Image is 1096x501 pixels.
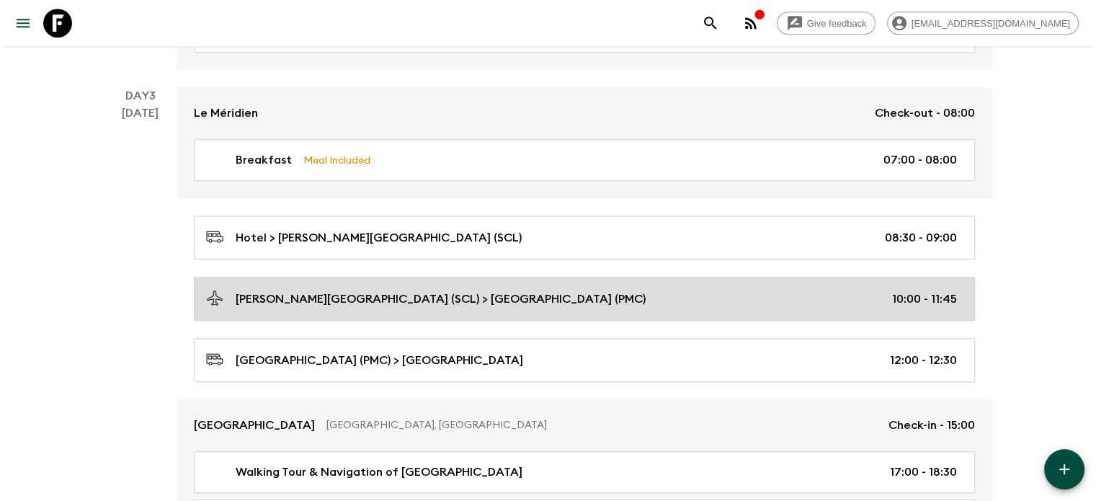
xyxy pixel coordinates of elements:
[890,464,957,481] p: 17:00 - 18:30
[194,277,975,321] a: [PERSON_NAME][GEOGRAPHIC_DATA] (SCL) > [GEOGRAPHIC_DATA] (PMC)10:00 - 11:45
[887,12,1079,35] div: [EMAIL_ADDRESS][DOMAIN_NAME]
[890,352,957,369] p: 12:00 - 12:30
[177,87,992,139] a: Le MéridienCheck-out - 08:00
[888,417,975,434] p: Check-in - 15:00
[696,9,725,37] button: search adventures
[799,18,875,29] span: Give feedback
[885,229,957,247] p: 08:30 - 09:00
[892,291,957,308] p: 10:00 - 11:45
[177,399,992,451] a: [GEOGRAPHIC_DATA][GEOGRAPHIC_DATA], [GEOGRAPHIC_DATA]Check-in - 15:00
[236,464,522,481] p: Walking Tour & Navigation of [GEOGRAPHIC_DATA]
[236,151,292,169] p: Breakfast
[194,451,975,493] a: Walking Tour & Navigation of [GEOGRAPHIC_DATA]17:00 - 18:30
[326,418,877,433] p: [GEOGRAPHIC_DATA], [GEOGRAPHIC_DATA]
[904,18,1078,29] span: [EMAIL_ADDRESS][DOMAIN_NAME]
[236,291,646,308] p: [PERSON_NAME][GEOGRAPHIC_DATA] (SCL) > [GEOGRAPHIC_DATA] (PMC)
[236,229,522,247] p: Hotel > [PERSON_NAME][GEOGRAPHIC_DATA] (SCL)
[194,105,258,122] p: Le Méridien
[194,338,975,382] a: [GEOGRAPHIC_DATA] (PMC) > [GEOGRAPHIC_DATA]12:00 - 12:30
[303,152,370,168] p: Meal Included
[194,417,315,434] p: [GEOGRAPHIC_DATA]
[9,9,37,37] button: menu
[883,151,957,169] p: 07:00 - 08:00
[236,352,523,369] p: [GEOGRAPHIC_DATA] (PMC) > [GEOGRAPHIC_DATA]
[104,87,177,105] p: Day 3
[777,12,876,35] a: Give feedback
[194,216,975,260] a: Hotel > [PERSON_NAME][GEOGRAPHIC_DATA] (SCL)08:30 - 09:00
[875,105,975,122] p: Check-out - 08:00
[194,139,975,181] a: BreakfastMeal Included07:00 - 08:00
